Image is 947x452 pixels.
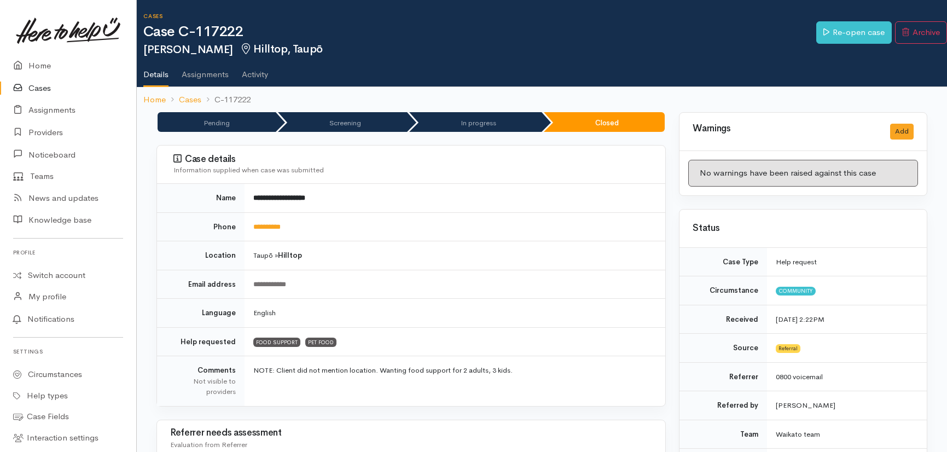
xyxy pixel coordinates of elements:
[157,241,245,270] td: Location
[679,276,767,305] td: Circumstance
[679,248,767,276] td: Case Type
[245,356,665,406] td: NOTE: Client did not mention location. Wanting food support for 2 adults, 3 kids.
[13,344,123,359] h6: Settings
[170,376,236,397] div: Not visible to providers
[544,112,665,132] li: Closed
[890,124,914,140] button: Add
[776,430,820,439] span: Waikato team
[158,112,276,132] li: Pending
[143,94,166,106] a: Home
[253,338,300,346] span: FOOD SUPPORT
[693,223,914,234] h3: Status
[895,21,947,44] button: Archive
[173,154,652,165] h3: Case details
[679,391,767,420] td: Referred by
[679,334,767,363] td: Source
[157,184,245,212] td: Name
[776,344,800,353] span: Referral
[143,43,816,56] h2: [PERSON_NAME]
[253,251,302,260] span: Taupō »
[767,391,927,420] td: [PERSON_NAME]
[776,287,816,295] span: Community
[157,327,245,356] td: Help requested
[767,248,927,276] td: Help request
[409,112,542,132] li: In progress
[157,356,245,406] td: Comments
[173,165,652,176] div: Information supplied when case was submitted
[137,87,947,113] nav: breadcrumb
[305,338,336,346] span: PET FOOD
[767,362,927,391] td: 0800 voicemail
[170,428,652,438] h3: Referrer needs assessment
[157,299,245,328] td: Language
[278,112,407,132] li: Screening
[157,212,245,241] td: Phone
[201,94,251,106] li: C-117222
[242,55,268,86] a: Activity
[816,21,892,44] a: Re-open case
[157,270,245,299] td: Email address
[143,24,816,40] h1: Case C-117222
[693,124,877,134] h3: Warnings
[679,362,767,391] td: Referrer
[182,55,229,86] a: Assignments
[278,251,302,260] b: Hilltop
[240,42,323,56] span: Hilltop, Taupō
[245,299,665,328] td: English
[170,440,247,449] span: Evaluation from Referrer
[143,55,169,87] a: Details
[688,160,918,187] div: No warnings have been raised against this case
[179,94,201,106] a: Cases
[13,245,123,260] h6: Profile
[143,13,816,19] h6: Cases
[679,305,767,334] td: Received
[679,420,767,449] td: Team
[776,315,824,324] time: [DATE] 2:22PM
